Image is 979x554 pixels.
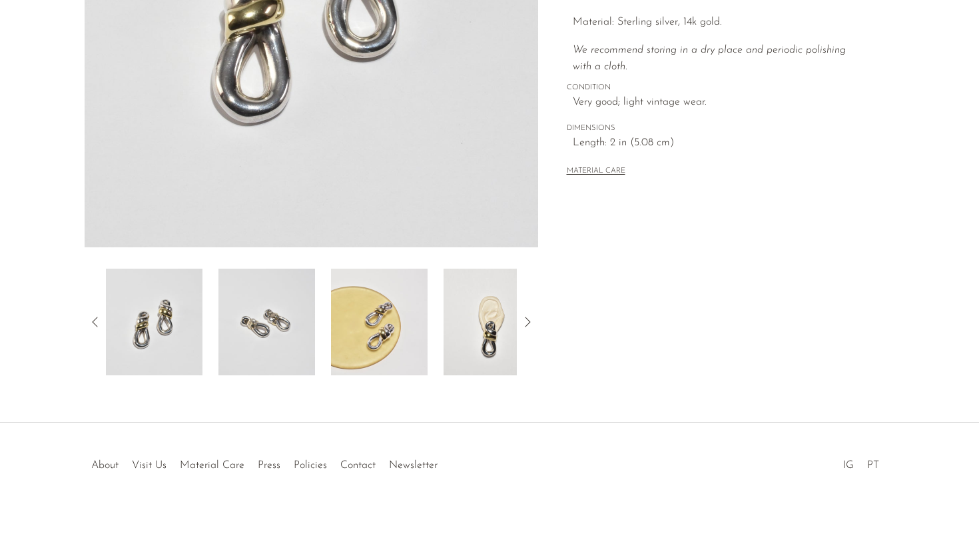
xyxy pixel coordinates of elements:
a: PT [867,460,879,471]
a: Policies [294,460,327,471]
p: Material: Sterling silver, 14k gold. [573,14,866,31]
span: Length: 2 in (5.08 cm) [573,135,866,152]
a: Visit Us [132,460,166,471]
button: MATERIAL CARE [567,167,625,177]
img: Knot Statement Earrings [444,269,540,375]
a: About [91,460,119,471]
span: DIMENSIONS [567,123,866,135]
a: Contact [340,460,376,471]
img: Knot Statement Earrings [218,269,315,375]
i: We recommend storing in a dry place and periodic polishing with a cloth. [573,45,846,73]
img: Knot Statement Earrings [106,269,202,375]
ul: Social Medias [836,449,886,475]
ul: Quick links [85,449,444,475]
a: Material Care [180,460,244,471]
img: Knot Statement Earrings [331,269,428,375]
a: IG [843,460,854,471]
a: Press [258,460,280,471]
span: CONDITION [567,82,866,94]
span: Very good; light vintage wear. [573,94,866,111]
